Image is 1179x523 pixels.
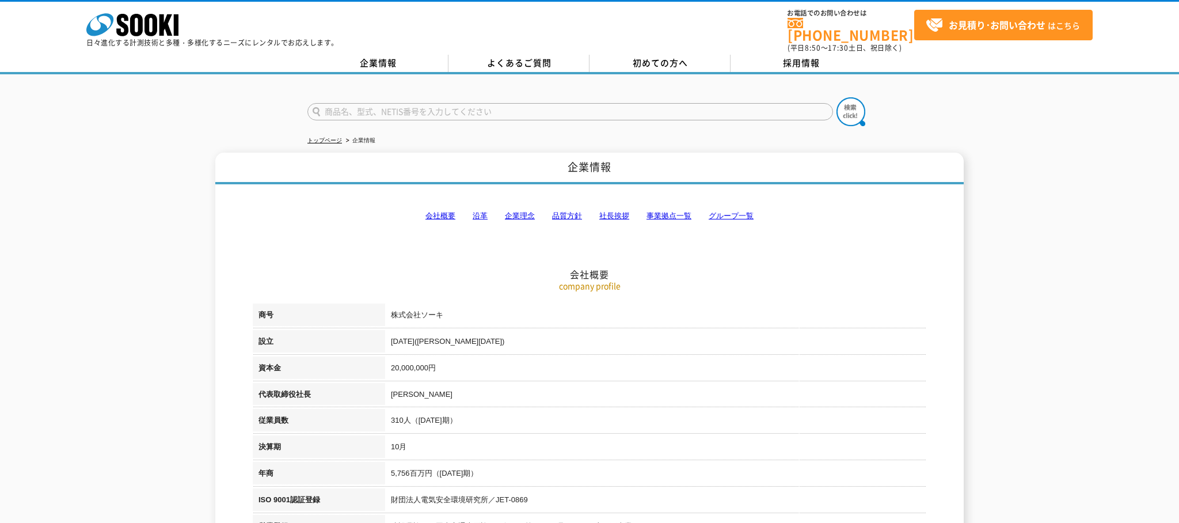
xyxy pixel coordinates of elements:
td: 20,000,000円 [385,357,926,383]
th: ISO 9001認証登録 [253,488,385,515]
td: 5,756百万円（[DATE]期） [385,462,926,488]
th: 従業員数 [253,409,385,435]
img: btn_search.png [836,97,865,126]
a: 企業理念 [505,211,535,220]
a: 採用情報 [731,55,872,72]
input: 商品名、型式、NETIS番号を入力してください [307,103,833,120]
li: 企業情報 [344,135,375,147]
a: 事業拠点一覧 [646,211,691,220]
a: [PHONE_NUMBER] [788,18,914,41]
a: 品質方針 [552,211,582,220]
p: 日々進化する計測技術と多種・多様化するニーズにレンタルでお応えします。 [86,39,339,46]
th: 資本金 [253,357,385,383]
td: [DATE]([PERSON_NAME][DATE]) [385,330,926,357]
span: 8:50 [805,43,821,53]
td: [PERSON_NAME] [385,383,926,410]
span: お電話でのお問い合わせは [788,10,914,17]
span: 初めての方へ [633,56,688,69]
h1: 企業情報 [215,153,964,184]
th: 年商 [253,462,385,488]
span: はこちら [926,17,1080,34]
a: グループ一覧 [709,211,754,220]
span: 17:30 [828,43,849,53]
td: 株式会社ソーキ [385,304,926,330]
h2: 会社概要 [253,153,926,281]
a: 社長挨拶 [599,211,629,220]
th: 設立 [253,330,385,357]
th: 決算期 [253,435,385,462]
th: 商号 [253,304,385,330]
a: 会社概要 [425,211,455,220]
th: 代表取締役社長 [253,383,385,410]
strong: お見積り･お問い合わせ [949,18,1045,32]
span: (平日 ～ 土日、祝日除く) [788,43,902,53]
a: トップページ [307,137,342,143]
a: よくあるご質問 [448,55,589,72]
a: 沿革 [473,211,488,220]
td: 310人（[DATE]期） [385,409,926,435]
td: 財団法人電気安全環境研究所／JET-0869 [385,488,926,515]
td: 10月 [385,435,926,462]
p: company profile [253,280,926,292]
a: お見積り･お問い合わせはこちら [914,10,1093,40]
a: 初めての方へ [589,55,731,72]
a: 企業情報 [307,55,448,72]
